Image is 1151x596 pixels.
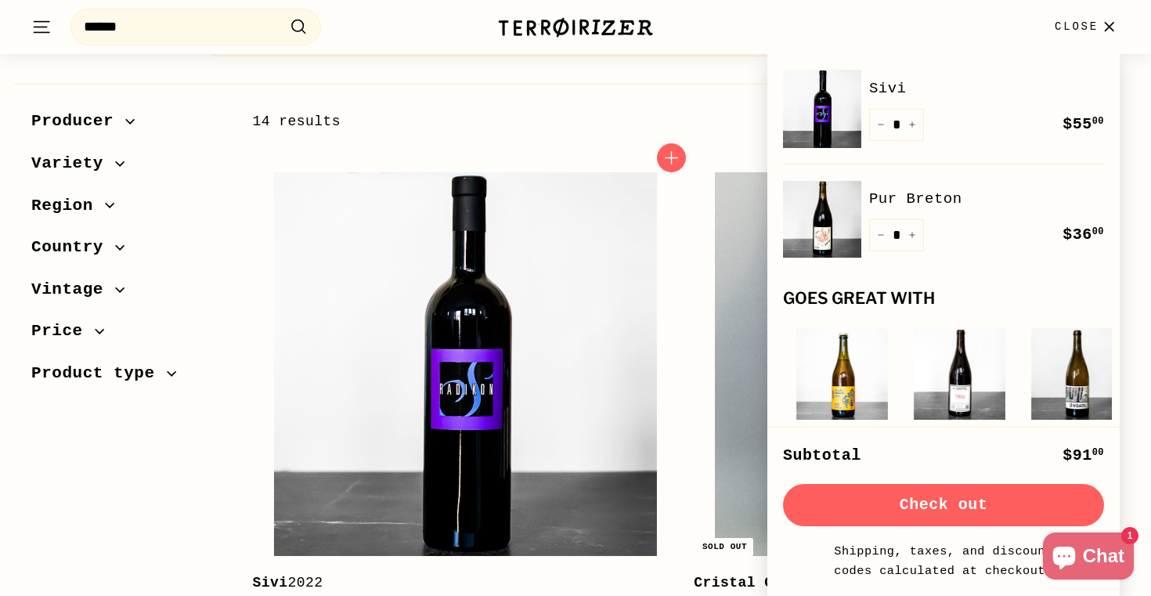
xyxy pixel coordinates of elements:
[1063,115,1104,133] span: $55
[252,572,662,594] div: 2022
[696,538,753,556] div: Sold out
[900,109,924,141] button: Increase item quantity by one
[1092,116,1104,127] sup: 00
[830,542,1057,580] small: Shipping, taxes, and discount codes calculated at checkout.
[1063,226,1104,244] span: $36
[31,356,227,399] button: Product type
[31,146,227,189] button: Variety
[1063,443,1104,468] div: $91
[31,189,227,231] button: Region
[869,219,893,251] button: Reduce item quantity by one
[31,108,125,135] span: Producer
[31,314,227,356] button: Price
[783,180,861,258] img: Pur Breton
[1038,533,1138,583] inbox-online-store-chat: Shopify online store chat
[783,290,1104,308] div: Goes great with
[31,273,227,315] button: Vintage
[1092,447,1104,458] sup: 00
[31,104,227,146] button: Producer
[1026,323,1128,567] a: 13 Vents2023[PERSON_NAME]
[31,234,115,261] span: Country
[31,318,95,345] span: Price
[869,187,1104,211] a: Pur Breton
[1092,226,1104,237] sup: 00
[694,575,897,591] b: Cristal Closed - Magnum
[31,193,105,219] span: Region
[31,276,115,303] span: Vintage
[31,230,227,273] button: Country
[783,484,1104,526] button: Check out
[31,150,115,177] span: Variety
[869,109,893,141] button: Reduce item quantity by one
[900,219,924,251] button: Increase item quantity by one
[783,443,861,468] div: Subtotal
[869,77,1104,100] a: Sivi
[1055,18,1099,35] span: Close
[31,360,167,387] span: Product type
[252,575,287,591] b: Sivi
[252,110,686,133] div: 14 results
[783,70,861,148] img: Sivi
[694,572,1104,594] div: 2015
[1045,4,1129,50] button: Close
[908,323,1010,544] a: 11h532023Domaine des Grottes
